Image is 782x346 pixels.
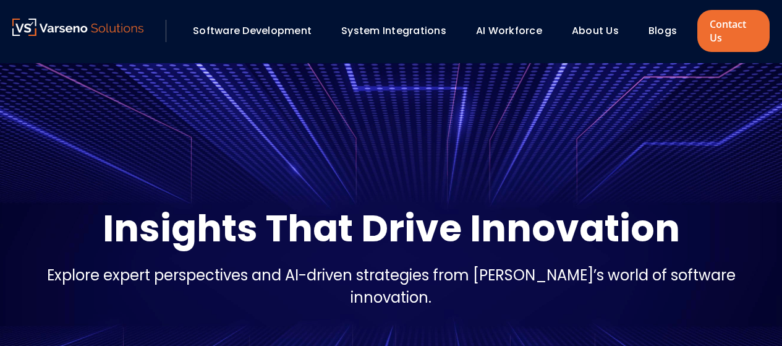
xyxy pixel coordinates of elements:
[642,20,694,41] div: Blogs
[193,24,312,38] a: Software Development
[341,24,446,38] a: System Integrations
[566,20,636,41] div: About Us
[697,10,770,52] a: Contact Us
[187,20,329,41] div: Software Development
[470,20,559,41] div: AI Workforce
[12,19,143,43] a: Varseno Solutions – Product Engineering & IT Services
[12,19,143,36] img: Varseno Solutions – Product Engineering & IT Services
[103,204,680,253] p: Insights That Drive Innovation
[335,20,464,41] div: System Integrations
[476,24,542,38] a: AI Workforce
[12,264,770,309] p: Explore expert perspectives and AI-driven strategies from [PERSON_NAME]’s world of software innov...
[572,24,619,38] a: About Us
[648,24,677,38] a: Blogs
